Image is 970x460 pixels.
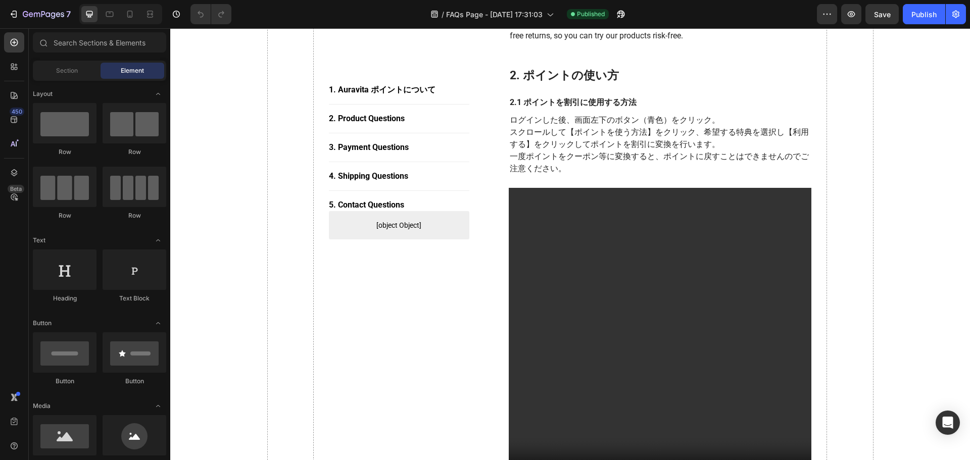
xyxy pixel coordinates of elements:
[150,86,166,102] span: Toggle open
[865,4,899,24] button: Save
[339,122,641,146] p: 一度ポイントをクーポン等に変換すると、ポイントに戻すことはできませんのでご注意ください。
[339,69,641,80] p: 2.1 ポイントを割引に使用する方法
[103,377,166,386] div: Button
[338,39,642,56] h2: 2. ポイントの使い方
[33,147,96,157] div: Row
[33,32,166,53] input: Search Sections & Elements
[56,66,78,75] span: Section
[33,401,51,411] span: Media
[442,9,444,20] span: /
[150,315,166,331] span: Toggle open
[150,398,166,414] span: Toggle open
[103,294,166,303] div: Text Block
[33,319,52,328] span: Button
[121,66,144,75] span: Element
[10,108,24,116] div: 450
[33,89,53,98] span: Layout
[33,377,96,386] div: Button
[874,10,891,19] span: Save
[150,232,166,248] span: Toggle open
[170,28,970,460] iframe: Design area
[33,294,96,303] div: Heading
[190,4,231,24] div: Undo/Redo
[33,211,96,220] div: Row
[446,9,543,20] span: FAQs Page - [DATE] 17:31:03
[103,147,166,157] div: Row
[577,10,605,19] span: Published
[339,98,641,122] p: スクロールして【ポイントを使う方法】をクリック、希望する特典を選択し【利用する】をクリックしてポイントを割引に変換を行います。
[936,411,960,435] div: Open Intercom Messenger
[33,236,45,245] span: Text
[903,4,945,24] button: Publish
[4,4,75,24] button: 7
[66,8,71,20] p: 7
[8,185,24,193] div: Beta
[103,211,166,220] div: Row
[911,9,937,20] div: Publish
[339,86,641,98] p: ログインした後、画面左下のボタン（青色）をクリック。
